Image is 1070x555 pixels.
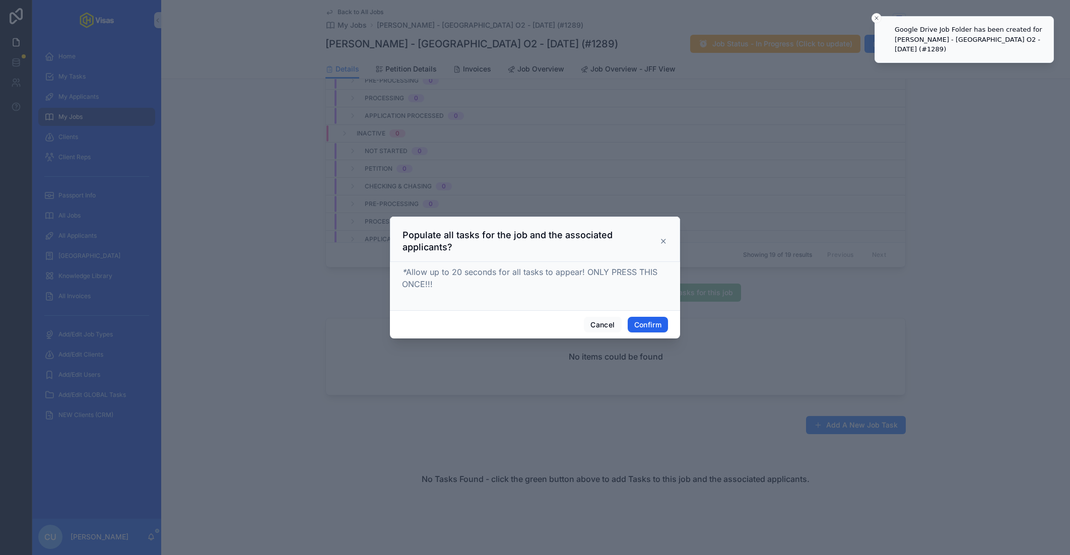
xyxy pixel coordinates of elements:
h3: Populate all tasks for the job and the associated applicants? [403,229,659,253]
span: Allow up to 20 seconds for all tasks to appear! ONLY PRESS THIS ONCE!!! [402,267,657,289]
div: Google Drive Job Folder has been created for [PERSON_NAME] - [GEOGRAPHIC_DATA] O2 - [DATE] (#1289) [895,25,1045,54]
button: Close toast [872,13,882,23]
button: Confirm [628,317,668,333]
button: Cancel [584,317,621,333]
